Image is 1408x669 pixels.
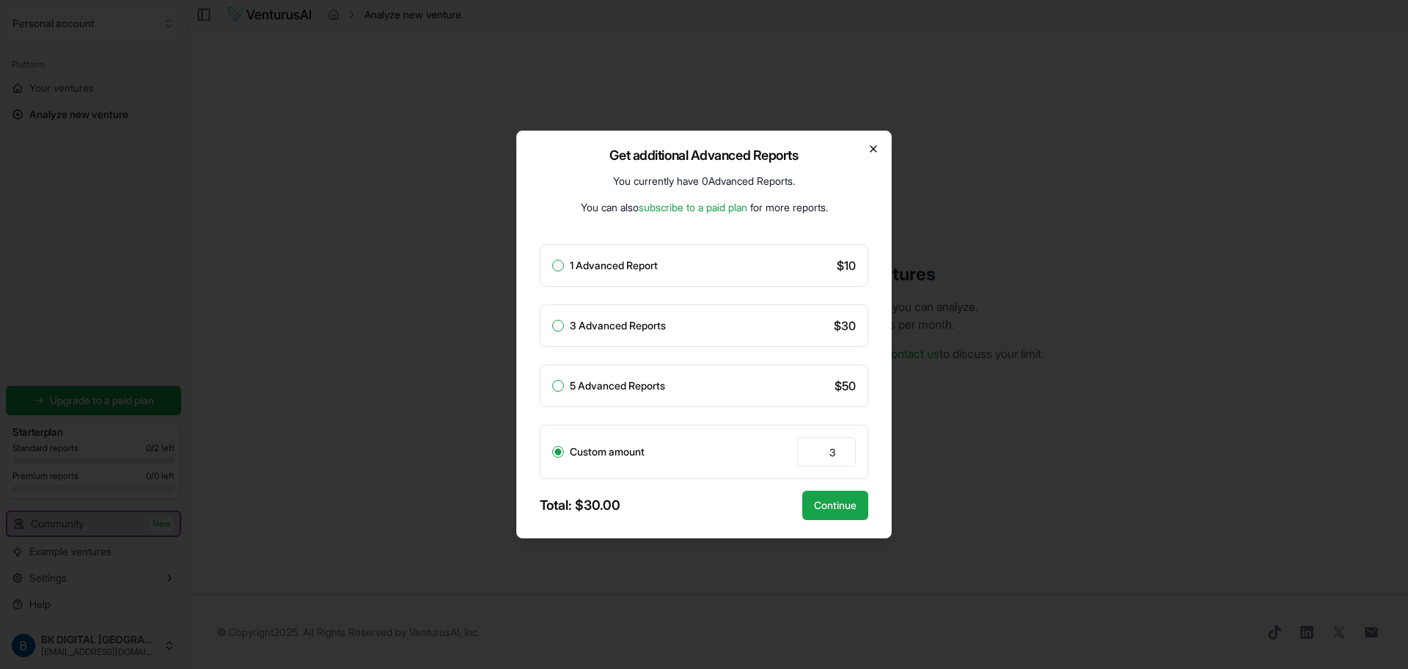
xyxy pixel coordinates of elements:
button: Continue [802,491,868,520]
label: 1 Advanced Report [570,260,658,271]
span: $ 30 [834,317,856,334]
label: Custom amount [570,447,645,457]
label: 5 Advanced Reports [570,381,665,391]
span: You can also for more reports. [581,201,828,213]
div: Total: $ 30.00 [540,495,620,516]
span: $ 50 [835,377,856,395]
a: subscribe to a paid plan [639,201,747,213]
span: $ 10 [837,257,856,274]
p: You currently have 0 Advanced Reports . [613,174,795,189]
h2: Get additional Advanced Reports [609,149,798,162]
label: 3 Advanced Reports [570,321,666,331]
